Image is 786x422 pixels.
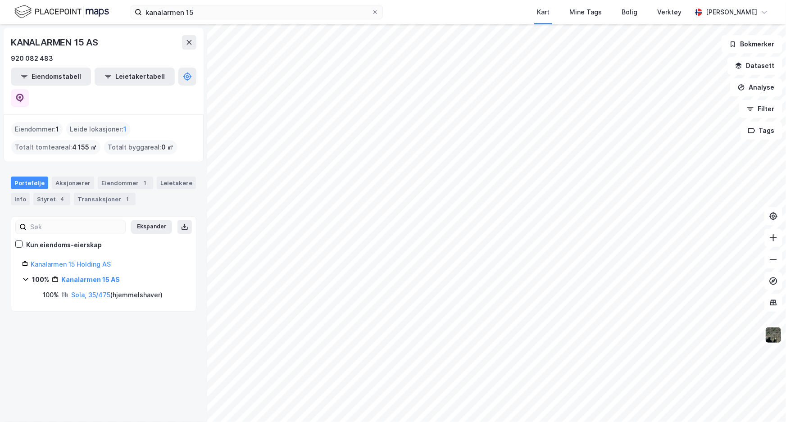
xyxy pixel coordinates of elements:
[569,7,602,18] div: Mine Tags
[11,53,53,64] div: 920 082 483
[95,68,175,86] button: Leietakertabell
[74,193,136,205] div: Transaksjoner
[622,7,637,18] div: Bolig
[66,122,130,136] div: Leide lokasjoner :
[71,291,110,299] a: Sola, 35/475
[104,140,177,154] div: Totalt byggareal :
[123,124,127,135] span: 1
[11,140,100,154] div: Totalt tomteareal :
[72,142,97,153] span: 4 155 ㎡
[14,4,109,20] img: logo.f888ab2527a4732fd821a326f86c7f29.svg
[52,177,94,189] div: Aksjonærer
[161,142,173,153] span: 0 ㎡
[739,100,782,118] button: Filter
[123,195,132,204] div: 1
[11,35,100,50] div: KANALARMEN 15 AS
[727,57,782,75] button: Datasett
[43,290,59,300] div: 100%
[157,177,196,189] div: Leietakere
[11,177,48,189] div: Portefølje
[31,260,111,268] a: Kanalarmen 15 Holding AS
[27,220,125,234] input: Søk
[26,240,102,250] div: Kun eiendoms-eierskap
[730,78,782,96] button: Analyse
[11,68,91,86] button: Eiendomstabell
[32,274,49,285] div: 100%
[741,122,782,140] button: Tags
[706,7,757,18] div: [PERSON_NAME]
[71,290,163,300] div: ( hjemmelshaver )
[142,5,372,19] input: Søk på adresse, matrikkel, gårdeiere, leietakere eller personer
[131,220,172,234] button: Ekspander
[61,276,120,283] a: Kanalarmen 15 AS
[56,124,59,135] span: 1
[657,7,682,18] div: Verktøy
[98,177,153,189] div: Eiendommer
[537,7,550,18] div: Kart
[33,193,70,205] div: Styret
[741,379,786,422] div: Kontrollprogram for chat
[141,178,150,187] div: 1
[11,193,30,205] div: Info
[58,195,67,204] div: 4
[722,35,782,53] button: Bokmerker
[765,327,782,344] img: 9k=
[741,379,786,422] iframe: Chat Widget
[11,122,63,136] div: Eiendommer :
